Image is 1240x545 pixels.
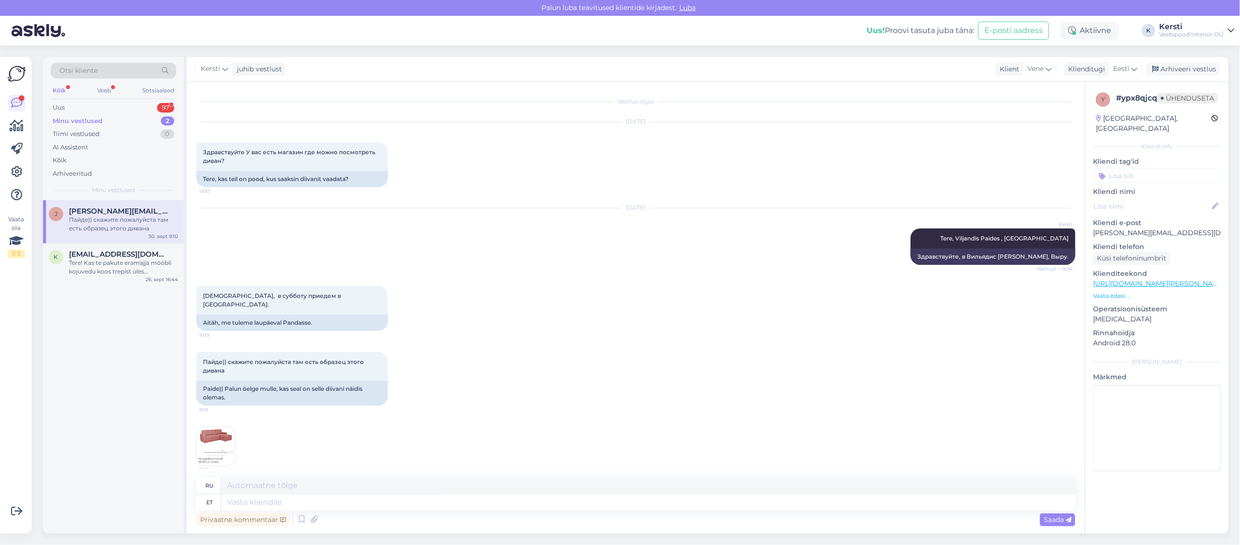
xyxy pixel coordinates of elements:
[203,148,377,164] span: Здравствуйте У вас есть магазин где можно посмотреть диван?
[199,331,235,339] span: 9:09
[196,381,388,406] div: Paide)) Palun öelge mulle, kas seal on selle diivani näidis olemas.
[69,207,169,216] span: Jelena.sein@mail.ee
[1157,93,1218,103] span: Ühenduseta
[69,259,178,276] div: Tere! Kas te pakute eramajja mööbli kojuvedu koos trepist üles toomisega?
[200,515,278,524] font: Privaatne kommentaar
[8,65,26,83] img: Askly Logo
[53,103,65,113] div: Uus
[53,116,102,126] div: Minu vestlused
[1093,228,1221,238] p: [PERSON_NAME][EMAIL_ADDRESS][DOMAIN_NAME]
[1116,92,1157,104] div: #
[196,171,388,187] div: Tere, kas teil on pood, kus saaksin diivanit vaadata?
[1093,292,1221,300] p: Vaata edasi ...
[1101,96,1105,103] span: y
[51,84,68,97] div: Kõik
[1037,221,1072,228] span: Kersti
[1093,169,1221,183] input: Lisa silt
[53,129,100,139] div: Tiimi vestlused
[196,204,1075,212] div: [DATE]
[1064,64,1105,74] div: Klienditugi
[201,64,220,74] span: Kersti
[867,26,885,35] b: Uus!
[206,494,213,511] div: et
[203,358,365,374] span: Пайде)) скажите пожалуйста там есть образец этого дивана
[1093,372,1221,382] p: Märkmed
[200,466,236,473] span: 9:10
[140,84,176,97] div: Sotsiaalsed
[1093,328,1221,338] p: Rinnahoidja
[95,84,113,97] div: Veeb
[1093,201,1210,212] input: Lisa nimi
[1037,265,1072,272] span: Nähtud ✓ 9:06
[199,406,235,413] span: 9:10
[1159,23,1224,31] div: Kersti
[1093,252,1170,265] div: Küsi telefoninumbrit
[59,66,98,76] span: Otsi kliente
[1121,93,1157,102] font: ypx8qjcq
[54,253,58,261] span: k
[1161,65,1216,73] font: Arhiveeri vestlus
[146,276,178,283] div: 26. sept 16:44
[203,292,342,308] span: [DEMOGRAPHIC_DATA], в субботу приедем в [GEOGRAPHIC_DATA].
[157,103,174,113] div: 97
[1159,23,1234,38] a: KerstiVeebipood Interior OÜ
[8,215,25,232] font: Vaata siia
[1142,24,1155,37] div: K
[1159,31,1224,38] div: Veebipood Interior OÜ
[1093,314,1221,324] p: [MEDICAL_DATA]
[996,64,1019,74] div: Klient
[69,250,169,259] span: kerli.uib@gmail.com
[233,64,282,74] div: juhib vestlust
[1093,338,1221,348] p: Android 28.0
[1093,304,1221,314] p: Operatsioonisüsteem
[1096,114,1178,133] font: [GEOGRAPHIC_DATA], [GEOGRAPHIC_DATA]
[1044,515,1064,524] font: Saada
[196,315,388,331] div: Aitäh, me tuleme laupäeval Pandasse.
[161,116,174,126] div: 2
[8,250,25,258] div: 1 / 3
[1093,242,1221,252] p: Kliendi telefon
[205,477,214,494] div: Ru
[1093,187,1221,197] p: Kliendi nimi
[1093,269,1221,279] p: Klienditeekond
[148,233,178,240] div: 30. sept 9:10
[676,3,699,12] span: Luba
[1093,218,1221,228] p: Kliendi e-post
[1093,279,1225,288] a: [URL][DOMAIN_NAME][PERSON_NAME]
[196,97,1075,106] div: Vestlus algas
[1027,64,1044,74] span: Vene
[196,117,1075,126] div: [DATE]
[53,156,67,165] div: Kõik
[69,216,178,233] div: Пайде)) скажите пожалуйста там есть образец этого дивана
[53,143,88,152] div: AI Assistent
[978,22,1049,40] button: E-posti aadress
[55,210,57,217] span: J
[197,427,235,466] img: Manuse
[160,129,174,139] div: 0
[92,186,135,194] span: Minu vestlused
[1093,157,1221,167] p: Kliendi tag'id
[1093,358,1221,366] div: [PERSON_NAME]
[1093,142,1221,151] div: Kliendi info
[53,169,92,179] div: Arhiveeritud
[911,249,1075,265] div: Здравствуйте, в Вильядис [PERSON_NAME], Выру.
[199,188,235,195] span: 18:57
[940,235,1069,242] span: Tere, Viljandis Paides , [GEOGRAPHIC_DATA]
[1113,64,1129,74] span: Eesti
[867,25,974,36] div: Proovi tasuta juba täna:
[1080,26,1111,35] font: Aktiivne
